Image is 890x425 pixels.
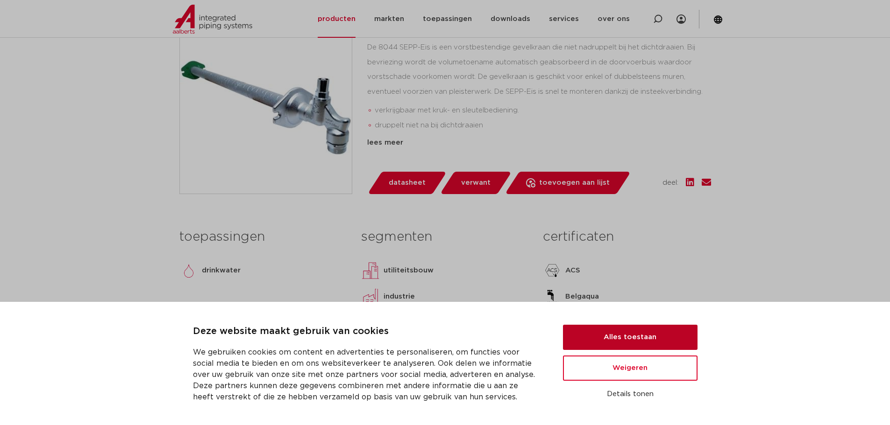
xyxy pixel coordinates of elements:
[202,265,241,276] p: drinkwater
[375,133,711,148] li: eenvoudige en snelle montage dankzij insteekverbinding
[662,177,678,188] span: deel:
[361,228,529,246] h3: segmenten
[384,291,415,302] p: industrie
[565,291,599,302] p: Belgaqua
[180,22,352,194] img: Product Image for SEPP-Eis vorstbestendige gevelkraan (sleutelbediening)
[461,175,491,190] span: verwant
[539,175,610,190] span: toevoegen aan lijst
[193,347,541,403] p: We gebruiken cookies om content en advertenties te personaliseren, om functies voor social media ...
[563,386,698,402] button: Details tonen
[179,228,347,246] h3: toepassingen
[384,265,434,276] p: utiliteitsbouw
[389,175,426,190] span: datasheet
[565,265,580,276] p: ACS
[440,172,512,194] a: verwant
[543,287,562,306] img: Belgaqua
[375,118,711,133] li: druppelt niet na bij dichtdraaien
[179,261,198,280] img: drinkwater
[375,103,711,118] li: verkrijgbaar met kruk- en sleutelbediening.
[361,261,380,280] img: utiliteitsbouw
[367,137,711,148] div: lees meer
[543,228,711,246] h3: certificaten
[563,325,698,350] button: Alles toestaan
[193,324,541,339] p: Deze website maakt gebruik van cookies
[543,261,562,280] img: ACS
[367,40,711,133] div: De 8044 SEPP-Eis is een vorstbestendige gevelkraan die niet nadruppelt bij het dichtdraaien. Bij ...
[361,287,380,306] img: industrie
[563,355,698,381] button: Weigeren
[367,172,447,194] a: datasheet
